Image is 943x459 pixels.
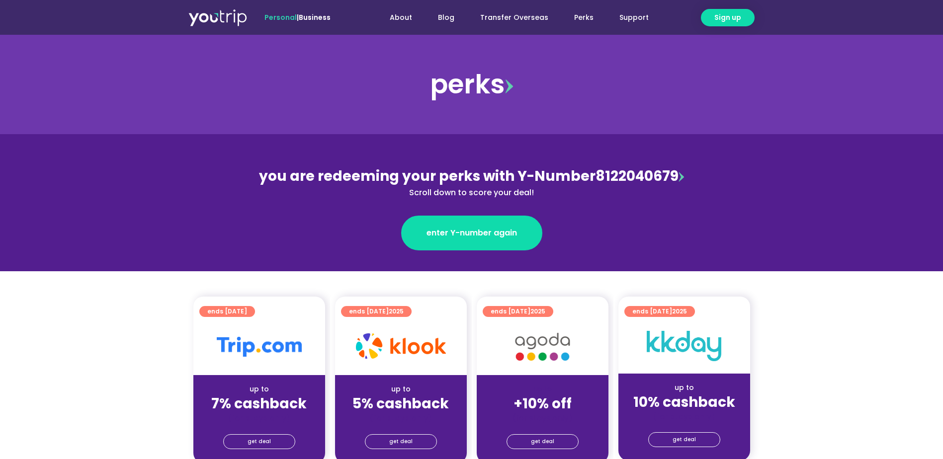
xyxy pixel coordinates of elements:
div: 8122040679 [256,166,687,199]
span: up to [533,384,552,394]
strong: +10% off [514,394,572,413]
span: get deal [531,435,554,449]
div: up to [626,382,742,393]
div: (for stays only) [485,413,600,423]
span: ends [DATE] [349,306,404,317]
a: ends [DATE]2025 [624,306,695,317]
a: ends [DATE]2025 [341,306,412,317]
div: Scroll down to score your deal! [256,187,687,199]
span: you are redeeming your perks with Y-Number [259,166,596,186]
span: Personal [264,12,297,22]
span: Sign up [714,12,741,23]
a: enter Y-number again [401,216,542,250]
a: Business [299,12,331,22]
a: About [377,8,425,27]
span: enter Y-number again [427,227,517,239]
strong: 10% cashback [633,392,735,412]
a: Sign up [701,9,755,26]
div: (for stays only) [626,411,742,422]
a: ends [DATE] [199,306,255,317]
span: | [264,12,331,22]
a: get deal [365,434,437,449]
strong: 7% cashback [211,394,307,413]
nav: Menu [357,8,662,27]
a: Blog [425,8,467,27]
span: get deal [389,435,413,449]
div: up to [343,384,459,394]
div: (for stays only) [201,413,317,423]
a: Transfer Overseas [467,8,561,27]
span: get deal [248,435,271,449]
span: 2025 [530,307,545,315]
span: 2025 [389,307,404,315]
a: get deal [223,434,295,449]
span: ends [DATE] [207,306,247,317]
a: get deal [648,432,720,447]
a: get deal [507,434,579,449]
div: up to [201,384,317,394]
a: Support [606,8,662,27]
div: (for stays only) [343,413,459,423]
a: ends [DATE]2025 [483,306,553,317]
a: Perks [561,8,606,27]
span: ends [DATE] [632,306,687,317]
span: 2025 [672,307,687,315]
strong: 5% cashback [352,394,449,413]
span: get deal [673,433,696,447]
span: ends [DATE] [491,306,545,317]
